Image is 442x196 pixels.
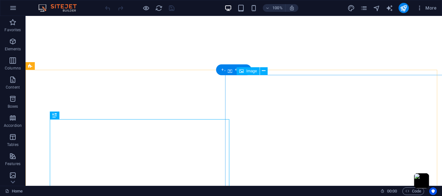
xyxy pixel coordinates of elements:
[272,4,283,12] h6: 100%
[402,187,424,195] button: Code
[216,64,252,75] div: + Add section
[6,85,20,90] p: Content
[37,4,85,12] img: Editor Logo
[8,104,18,109] p: Boxes
[5,66,21,71] p: Columns
[289,5,295,11] i: On resize automatically adjust zoom level to fit chosen device.
[416,5,437,11] span: More
[360,4,368,12] button: pages
[5,47,21,52] p: Elements
[405,187,421,195] span: Code
[4,27,21,33] p: Favorites
[414,3,439,13] button: More
[4,123,22,128] p: Accordion
[347,4,355,12] i: Design (Ctrl+Alt+Y)
[155,4,163,12] i: Reload page
[399,3,409,13] button: publish
[246,69,257,73] span: Image
[373,4,380,12] i: Navigator
[263,4,286,12] button: 100%
[347,4,355,12] button: design
[142,4,150,12] button: Click here to leave preview mode and continue editing
[7,142,19,147] p: Tables
[386,4,393,12] i: AI Writer
[380,187,397,195] h6: Session time
[429,187,437,195] button: Usercentrics
[387,187,397,195] span: 00 00
[392,189,392,193] span: :
[400,4,407,12] i: Publish
[5,161,20,166] p: Features
[373,4,381,12] button: navigator
[155,4,163,12] button: reload
[360,4,368,12] i: Pages (Ctrl+Alt+S)
[386,4,393,12] button: text_generator
[5,187,23,195] a: Click to cancel selection. Double-click to open Pages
